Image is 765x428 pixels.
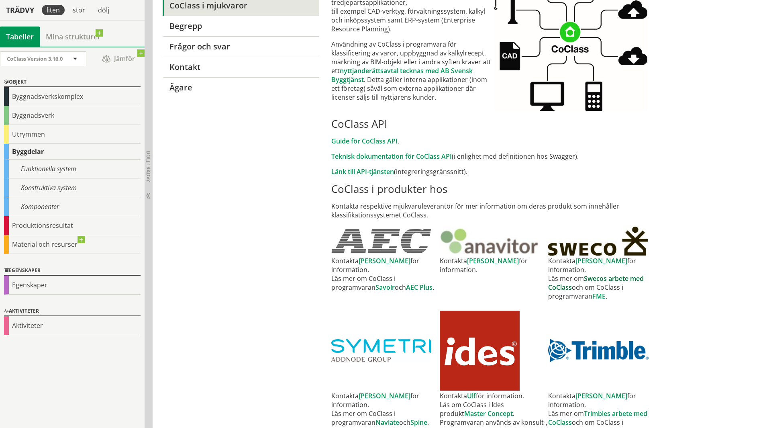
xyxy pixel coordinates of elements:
div: Egenskaper [4,266,141,276]
a: Trimble's webbsida [548,339,657,362]
a: [PERSON_NAME] [575,391,627,400]
a: Länk till API-tjänsten [331,167,394,176]
div: stor [68,5,90,15]
a: FME [592,292,606,301]
div: Byggnadsverk [4,106,141,125]
div: Utrymmen [4,125,141,144]
div: Byggdelar [4,144,141,160]
a: SWECO's webbsida [548,227,657,256]
a: [PERSON_NAME] [359,391,410,400]
div: Produktionsresultat [4,216,141,235]
a: Mina strukturer [40,27,107,47]
div: dölj [93,5,114,15]
div: Aktiviteter [4,316,141,335]
h2: CoClass API [331,117,656,130]
img: Anavitor.JPG [440,227,540,255]
p: (integreringsgränssnitt). [331,167,656,176]
span: Dölj trädvy [145,151,152,182]
p: (i enlighet med definitionen hos Swagger). [331,152,656,161]
a: Anavitor's webbsida [440,227,548,255]
td: Kontakta för information. [440,256,548,301]
a: AEC Plus [406,283,432,292]
div: Komponenter [4,197,141,216]
a: Ägare [163,77,319,98]
div: Aktiviteter [4,307,141,316]
a: Begrepp [163,16,319,36]
a: Naviate [375,418,399,427]
a: Savoir [375,283,395,292]
div: Funktionella system [4,160,141,178]
a: Frågor och svar [163,36,319,57]
a: [PERSON_NAME] [359,256,410,265]
h2: CoClass i produkter hos [331,182,656,195]
a: Kontakt [163,57,319,77]
img: sweco_logo.jpg [548,227,648,256]
a: Spine [410,418,427,427]
div: liten [42,5,65,15]
a: nyttjanderättsavtal tecknas med AB Svensk Byggtjänst [331,66,473,84]
a: Guide för CoClass API [331,137,398,145]
div: Objekt [4,78,141,87]
a: [PERSON_NAME] [467,256,519,265]
img: trimble_logo.jpg [548,339,649,362]
p: . [331,137,656,145]
div: Konstruktiva system [4,178,141,197]
img: AEC.jpg [331,229,431,254]
a: AEC's webbsida [331,229,440,254]
a: [PERSON_NAME] [575,256,627,265]
span: CoClass Version 3.16.0 [7,55,63,62]
a: Trimbles arbete med CoClass [548,409,647,427]
td: Kontakta för information. Läs mer om CoClass i programvaran och . [331,256,440,301]
div: Trädvy [2,6,39,14]
span: Jämför [94,52,143,66]
a: Ides webbsida [440,311,548,391]
div: Material och resurser [4,235,141,254]
a: Ulf [467,391,476,400]
a: Symetri's webbsida [331,339,440,362]
p: Användning av CoClass i programvara för klassificering av varor, uppbyggnad av kalkylrecept, märk... [331,40,494,102]
p: Kontakta respektive mjukvaruleverantör för mer information om deras produkt som innehåller klassi... [331,202,656,219]
img: Ideslogo.jpg [440,311,520,391]
a: Teknisk dokumentation för CoClass API [331,152,452,161]
td: Kontakta för information. Läs mer om och om CoClass i programvaran . [548,256,657,301]
a: Master Concept [464,409,513,418]
img: SYMETRI_LOGO.jpg [331,339,431,362]
div: Egenskaper [4,276,141,295]
a: Swecos arbete med CoClass [548,274,644,292]
div: Byggnadsverkskomplex [4,87,141,106]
